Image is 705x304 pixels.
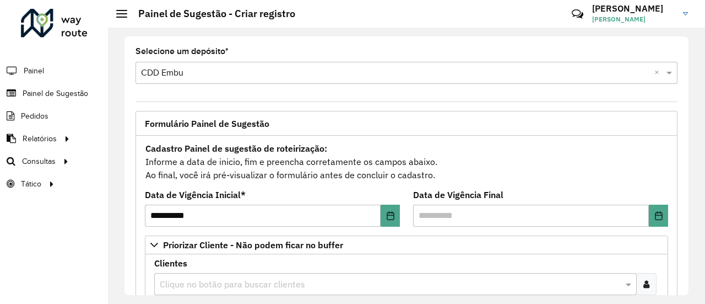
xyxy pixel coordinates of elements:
[21,178,41,190] span: Tático
[21,110,48,122] span: Pedidos
[413,188,503,201] label: Data de Vigência Final
[566,2,589,26] a: Contato Rápido
[24,65,44,77] span: Painel
[381,205,400,227] button: Choose Date
[23,133,57,145] span: Relatórios
[163,241,343,249] span: Priorizar Cliente - Não podem ficar no buffer
[145,141,668,182] div: Informe a data de inicio, fim e preencha corretamente os campos abaixo. Ao final, você irá pré-vi...
[649,205,668,227] button: Choose Date
[592,3,675,14] h3: [PERSON_NAME]
[22,156,56,167] span: Consultas
[592,14,675,24] span: [PERSON_NAME]
[135,45,229,58] label: Selecione um depósito
[145,188,246,201] label: Data de Vigência Inicial
[145,143,327,154] strong: Cadastro Painel de sugestão de roteirização:
[145,119,269,128] span: Formulário Painel de Sugestão
[154,257,187,270] label: Clientes
[127,8,295,20] h2: Painel de Sugestão - Criar registro
[23,88,88,99] span: Painel de Sugestão
[654,66,664,79] span: Clear all
[145,236,668,254] a: Priorizar Cliente - Não podem ficar no buffer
